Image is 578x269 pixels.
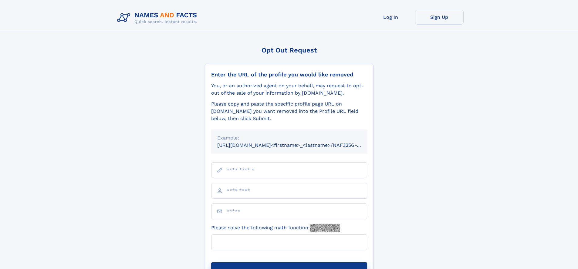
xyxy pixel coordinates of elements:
[211,224,340,232] label: Please solve the following math function:
[205,46,374,54] div: Opt Out Request
[115,10,202,26] img: Logo Names and Facts
[217,134,361,142] div: Example:
[211,100,367,122] div: Please copy and paste the specific profile page URL on [DOMAIN_NAME] you want removed into the Pr...
[367,10,415,25] a: Log In
[415,10,464,25] a: Sign Up
[217,142,379,148] small: [URL][DOMAIN_NAME]<firstname>_<lastname>/NAF325G-xxxxxxxx
[211,71,367,78] div: Enter the URL of the profile you would like removed
[211,82,367,97] div: You, or an authorized agent on your behalf, may request to opt-out of the sale of your informatio...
